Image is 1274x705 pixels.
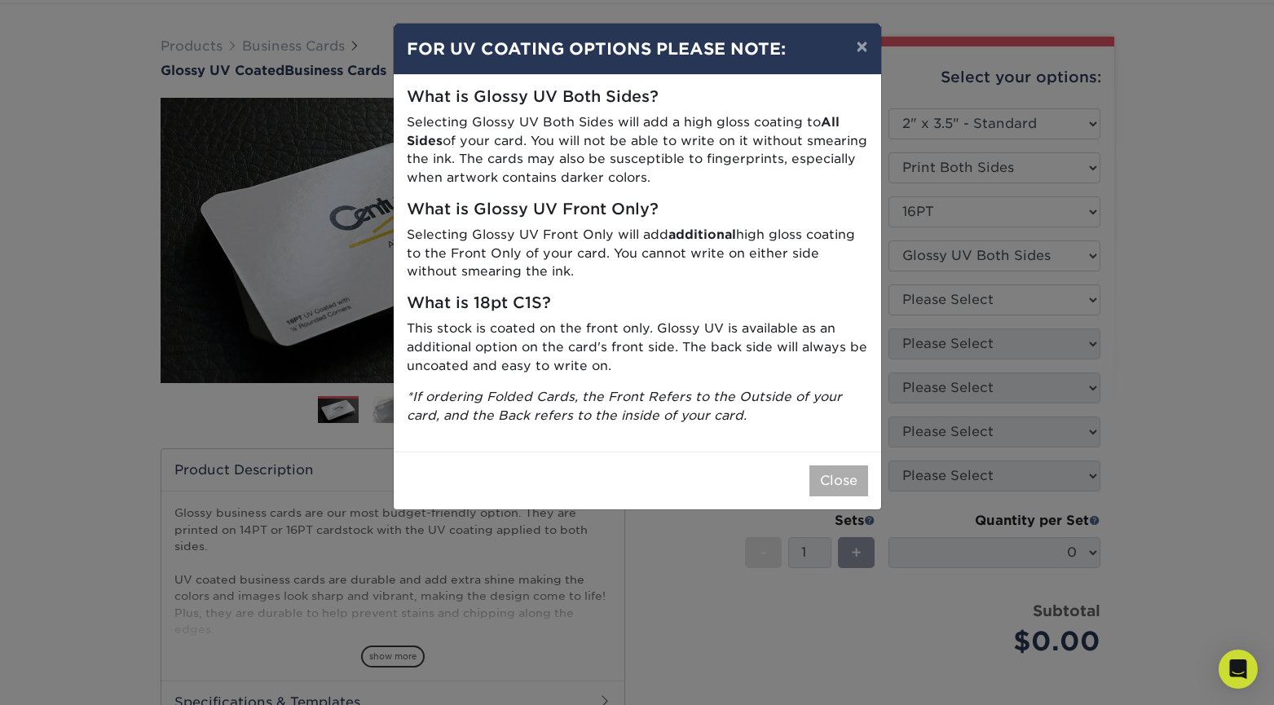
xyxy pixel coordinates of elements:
i: *If ordering Folded Cards, the Front Refers to the Outside of your card, and the Back refers to t... [407,389,842,423]
p: Selecting Glossy UV Front Only will add high gloss coating to the Front Only of your card. You ca... [407,226,868,281]
strong: All Sides [407,114,840,148]
button: × [843,24,880,69]
h5: What is Glossy UV Front Only? [407,200,868,219]
p: Selecting Glossy UV Both Sides will add a high gloss coating to of your card. You will not be abl... [407,113,868,187]
h5: What is Glossy UV Both Sides? [407,88,868,107]
p: This stock is coated on the front only. Glossy UV is available as an additional option on the car... [407,319,868,375]
strong: additional [668,227,736,242]
div: Open Intercom Messenger [1219,650,1258,689]
h5: What is 18pt C1S? [407,294,868,313]
button: Close [809,465,868,496]
h4: FOR UV COATING OPTIONS PLEASE NOTE: [407,37,868,61]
